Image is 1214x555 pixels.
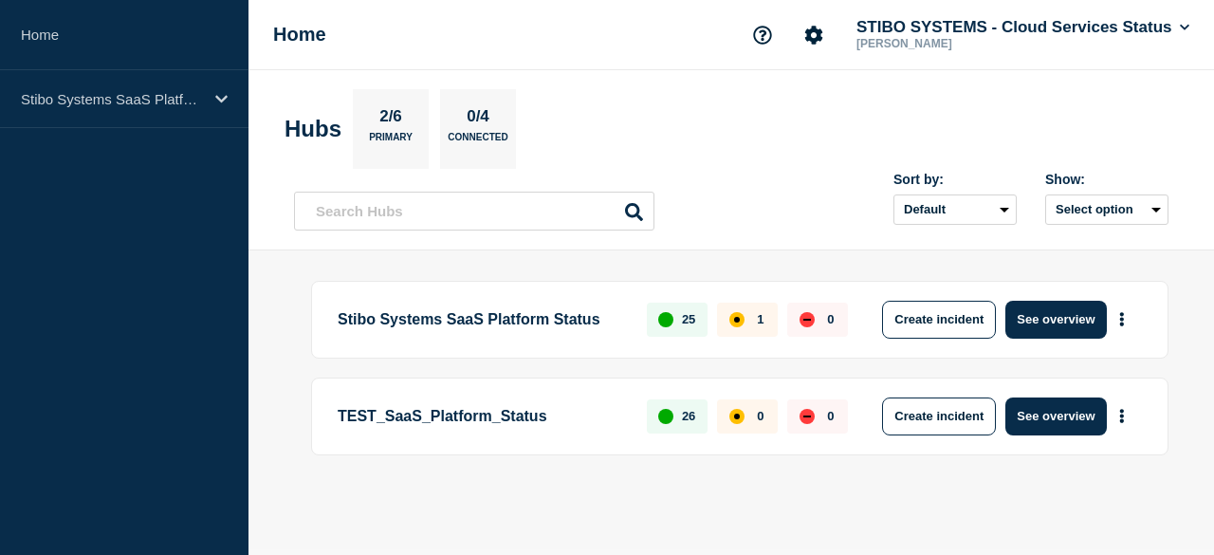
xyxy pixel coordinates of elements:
p: 2/6 [373,107,410,132]
button: Create incident [882,301,996,339]
p: [PERSON_NAME] [853,37,1050,50]
input: Search Hubs [294,192,654,231]
button: STIBO SYSTEMS - Cloud Services Status [853,18,1193,37]
button: See overview [1005,398,1106,435]
select: Sort by [893,194,1017,225]
button: More actions [1110,398,1134,434]
p: 0 [827,312,834,326]
div: up [658,312,673,327]
p: Stibo Systems SaaS Platform Status [338,301,625,339]
p: 1 [757,312,763,326]
div: Sort by: [893,172,1017,187]
button: Select option [1045,194,1168,225]
p: Connected [448,132,507,152]
p: 25 [682,312,695,326]
h2: Hubs [285,116,341,142]
button: Create incident [882,398,996,435]
div: affected [729,312,745,327]
button: Support [743,15,782,55]
p: 0 [827,409,834,423]
p: TEST_SaaS_Platform_Status [338,398,625,435]
p: 0 [757,409,763,423]
h1: Home [273,24,326,46]
button: More actions [1110,302,1134,337]
div: Show: [1045,172,1168,187]
div: down [800,409,815,424]
p: Stibo Systems SaaS Platform Status [21,91,203,107]
div: down [800,312,815,327]
div: affected [729,409,745,424]
button: Account settings [794,15,834,55]
p: 0/4 [460,107,497,132]
p: 26 [682,409,695,423]
button: See overview [1005,301,1106,339]
div: up [658,409,673,424]
p: Primary [369,132,413,152]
